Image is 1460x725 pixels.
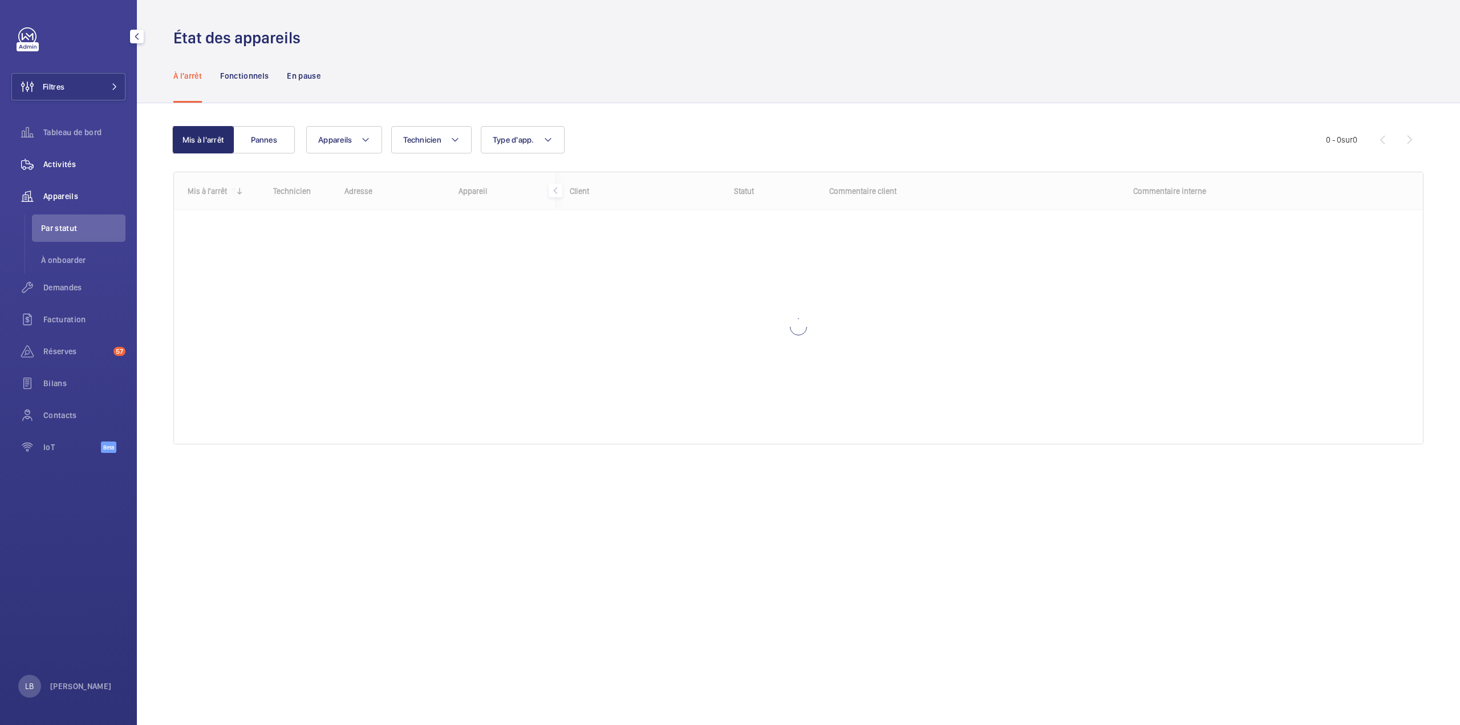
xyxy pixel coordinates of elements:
p: LB [25,681,34,692]
p: Fonctionnels [220,70,269,82]
p: [PERSON_NAME] [50,681,112,692]
span: Par statut [41,222,125,234]
span: Filtres [43,81,64,92]
span: Contacts [43,410,125,421]
span: 0 - 0 0 [1326,136,1357,144]
span: Appareils [43,191,125,202]
span: Demandes [43,282,125,293]
button: Pannes [233,126,295,153]
p: À l'arrêt [173,70,202,82]
span: Appareils [318,135,352,144]
button: Appareils [306,126,382,153]
span: IoT [43,442,101,453]
span: sur [1341,135,1353,144]
p: En pause [287,70,321,82]
span: Tableau de bord [43,127,125,138]
span: Type d'app. [493,135,534,144]
h1: État des appareils [173,27,307,48]
span: Facturation [43,314,125,325]
button: Technicien [391,126,472,153]
span: Technicien [403,135,441,144]
span: Activités [43,159,125,170]
button: Filtres [11,73,125,100]
span: À onboarder [41,254,125,266]
span: 57 [113,347,125,356]
span: Beta [101,442,116,453]
span: Réserves [43,346,109,357]
button: Mis à l'arrêt [172,126,234,153]
button: Type d'app. [481,126,565,153]
span: Bilans [43,378,125,389]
